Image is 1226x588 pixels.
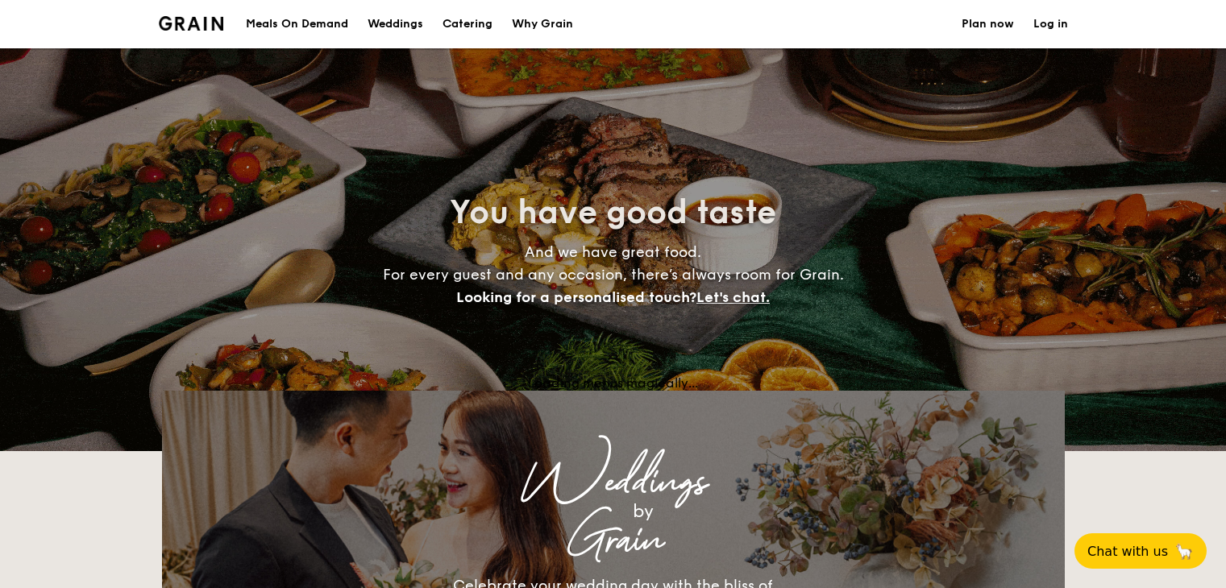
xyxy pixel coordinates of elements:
[304,526,923,555] div: Grain
[1087,544,1168,559] span: Chat with us
[383,243,844,306] span: And we have great food. For every guest and any occasion, there’s always room for Grain.
[450,193,776,232] span: You have good taste
[159,16,224,31] img: Grain
[364,497,923,526] div: by
[1074,533,1207,569] button: Chat with us🦙
[159,16,224,31] a: Logotype
[696,288,770,306] span: Let's chat.
[162,375,1065,391] div: Loading menus magically...
[456,288,696,306] span: Looking for a personalised touch?
[304,468,923,497] div: Weddings
[1174,542,1194,561] span: 🦙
